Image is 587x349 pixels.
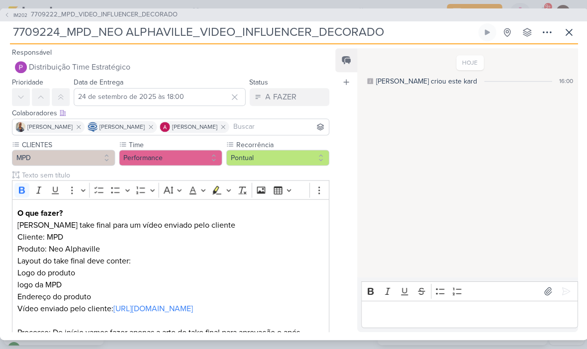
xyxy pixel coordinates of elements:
label: Responsável [12,49,52,57]
div: [PERSON_NAME] criou este kard [376,77,477,87]
strong: O que fazer? [17,208,63,218]
input: Select a date [74,88,245,106]
button: MPD [12,150,115,166]
label: Time [128,140,222,150]
p: [PERSON_NAME] take final para um vídeo enviado pelo cliente [17,219,323,231]
span: Distribuição Time Estratégico [29,62,130,74]
div: Editor toolbar [12,180,329,200]
button: Distribuição Time Estratégico [12,59,329,77]
span: [PERSON_NAME] [172,123,217,132]
span: [PERSON_NAME] [27,123,73,132]
div: Ligar relógio [483,29,490,37]
label: Prioridade [12,79,43,87]
div: Editor editing area: main [361,301,577,328]
label: Recorrência [235,140,329,150]
input: Kard Sem Título [10,24,476,42]
button: A FAZER [249,88,329,106]
p: Layout do take final deve conter: [17,255,323,267]
div: Editor toolbar [361,281,577,301]
a: [URL][DOMAIN_NAME] [113,304,193,314]
p: Logo do produto logo da MPD Endereço do produto [17,267,323,303]
span: [PERSON_NAME] [99,123,145,132]
label: CLIENTES [21,140,115,150]
img: Iara Santos [15,122,25,132]
img: Distribuição Time Estratégico [15,62,27,74]
input: Buscar [231,121,326,133]
p: Cliente: MPD Produto: Neo Alphaville [17,231,323,255]
input: Texto sem título [20,170,329,180]
img: Alessandra Gomes [160,122,170,132]
img: Caroline Traven De Andrade [88,122,98,132]
button: Performance [119,150,222,166]
button: Pontual [226,150,329,166]
div: Colaboradores [12,108,329,119]
div: A FAZER [265,91,296,103]
label: Data de Entrega [74,79,123,87]
label: Status [249,79,268,87]
div: 16:00 [558,77,572,86]
p: Vídeo enviado pelo cliente: [17,303,323,315]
